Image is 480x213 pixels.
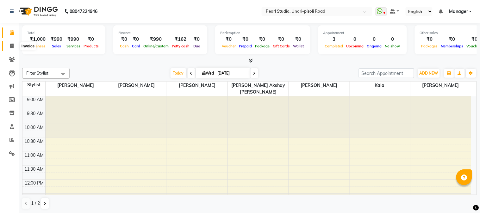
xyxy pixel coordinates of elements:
div: Stylist [22,82,45,88]
div: 12:30 PM [24,194,45,200]
span: Upcoming [345,44,365,48]
div: Redemption [220,30,305,36]
div: ₹0 [220,36,237,43]
div: ₹990 [65,36,82,43]
div: ₹1,000 [27,36,48,43]
span: Due [192,44,202,48]
span: Filter Stylist [26,70,48,76]
div: ₹0 [291,36,305,43]
div: 10:30 AM [23,138,45,145]
span: Card [130,44,142,48]
div: ₹0 [118,36,130,43]
span: [PERSON_NAME] [167,82,228,89]
div: 10:00 AM [23,124,45,131]
span: Completed [323,44,345,48]
span: Package [253,44,271,48]
div: 3 [323,36,345,43]
span: Wed [201,71,216,76]
span: ADD NEW [420,71,438,76]
span: [PERSON_NAME] [46,82,106,89]
span: [PERSON_NAME] [289,82,349,89]
b: 08047224946 [70,3,97,20]
span: Cash [118,44,130,48]
span: Petty cash [170,44,191,48]
div: 9:30 AM [26,110,45,117]
div: ₹0 [191,36,202,43]
span: Sales [50,44,63,48]
span: Services [65,44,82,48]
div: ₹0 [130,36,142,43]
input: Search Appointment [359,68,414,78]
div: 9:00 AM [26,96,45,103]
div: Finance [118,30,202,36]
span: 1 / 2 [31,200,40,207]
input: 2025-09-03 [216,69,247,78]
span: Online/Custom [142,44,170,48]
div: Appointment [323,30,402,36]
span: [PERSON_NAME] Akshay [PERSON_NAME] [228,82,288,96]
span: Products [82,44,100,48]
span: Today [171,68,186,78]
span: Gift Cards [271,44,291,48]
span: [PERSON_NAME] [106,82,167,89]
div: ₹0 [82,36,100,43]
span: No show [383,44,402,48]
button: ADD NEW [418,69,440,78]
span: Ongoing [365,44,383,48]
div: Total [27,30,100,36]
div: ₹0 [253,36,271,43]
span: Kala [350,82,410,89]
div: ₹0 [271,36,291,43]
span: Memberships [439,44,465,48]
span: [PERSON_NAME] [410,82,471,89]
div: ₹162 [170,36,191,43]
span: Packages [420,44,439,48]
div: ₹0 [439,36,465,43]
div: 11:30 AM [23,166,45,173]
div: ₹990 [48,36,65,43]
img: logo [16,3,59,20]
div: ₹990 [142,36,170,43]
div: 12:00 PM [24,180,45,186]
div: ₹0 [237,36,253,43]
div: 0 [345,36,365,43]
div: Invoice [20,42,36,50]
div: 11:00 AM [23,152,45,159]
div: 0 [365,36,383,43]
span: Wallet [291,44,305,48]
span: Voucher [220,44,237,48]
span: Manager [449,8,468,15]
div: 0 [383,36,402,43]
span: Prepaid [237,44,253,48]
div: ₹0 [420,36,439,43]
